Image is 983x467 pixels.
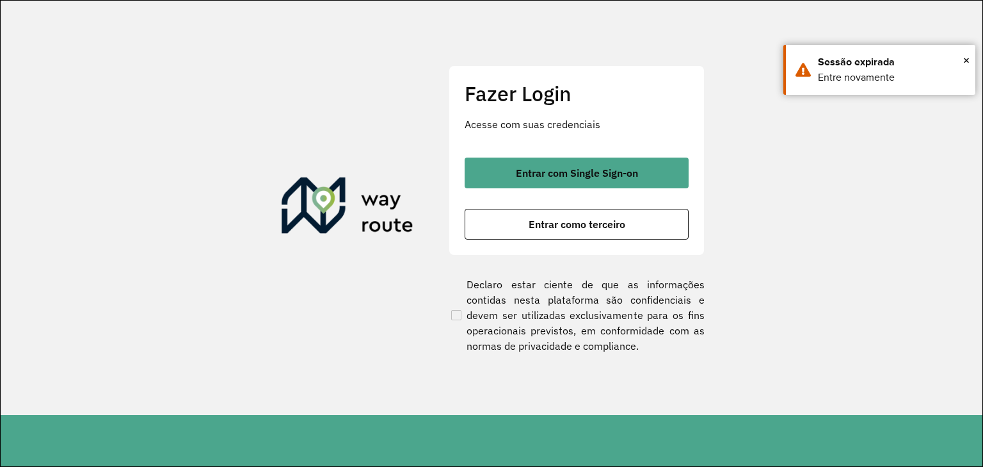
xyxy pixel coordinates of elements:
span: Entrar com Single Sign-on [516,168,638,178]
button: Close [963,51,970,70]
label: Declaro estar ciente de que as informações contidas nesta plataforma são confidenciais e devem se... [449,277,705,354]
h2: Fazer Login [465,81,689,106]
span: × [963,51,970,70]
div: Entre novamente [818,70,966,85]
button: button [465,209,689,240]
span: Entrar como terceiro [529,219,625,229]
div: Sessão expirada [818,54,966,70]
button: button [465,158,689,188]
p: Acesse com suas credenciais [465,117,689,132]
img: Roteirizador AmbevTech [282,177,413,239]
